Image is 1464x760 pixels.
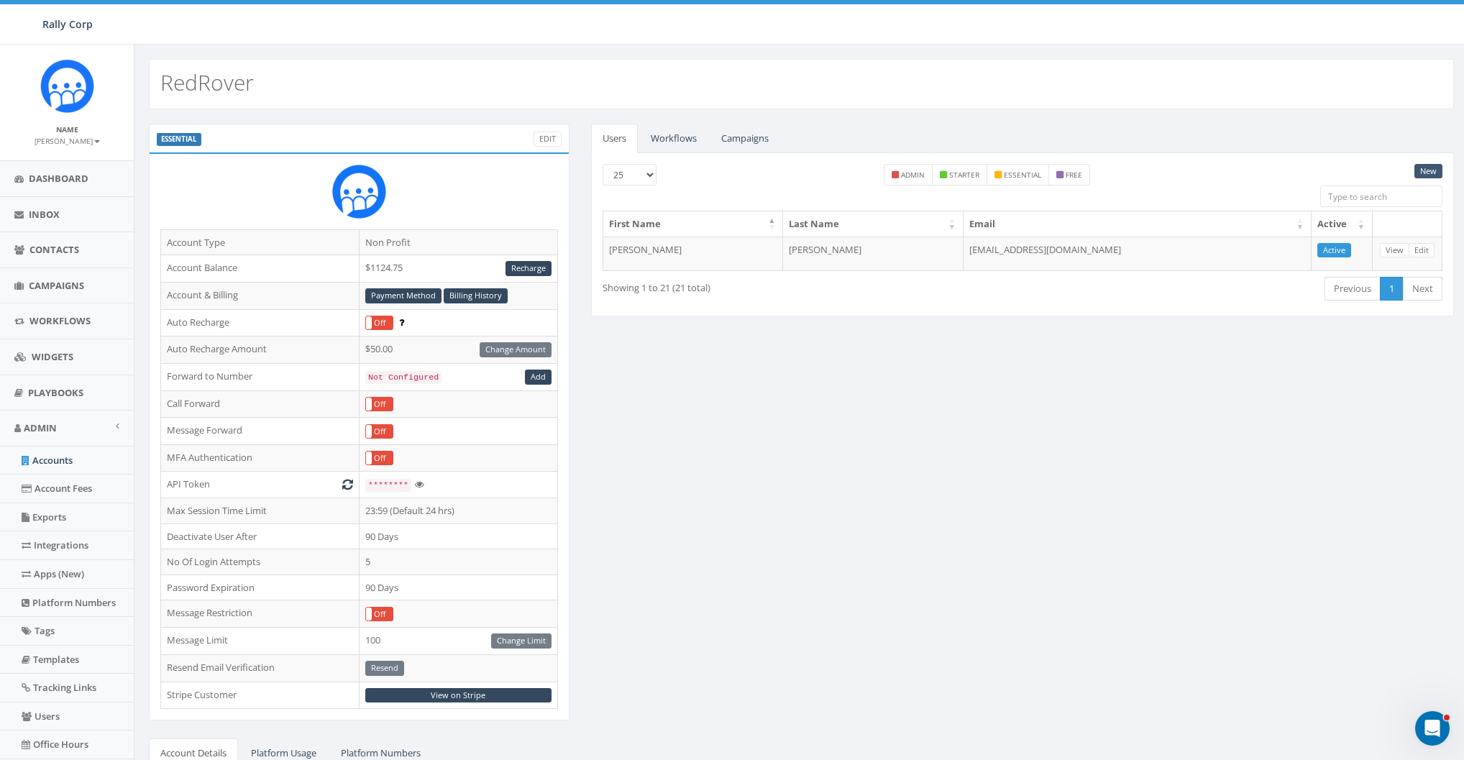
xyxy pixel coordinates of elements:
[399,316,404,329] span: Enable to prevent campaign failure.
[29,243,79,256] span: Contacts
[964,211,1312,237] th: Email: activate to sort column ascending
[161,255,360,283] td: Account Balance
[40,59,94,113] img: Icon_1.png
[1320,186,1442,207] input: Type to search
[783,237,963,271] td: [PERSON_NAME]
[161,309,360,336] td: Auto Recharge
[365,451,393,465] div: OnOff
[161,282,360,309] td: Account & Billing
[359,336,557,364] td: $50.00
[1380,243,1409,258] a: View
[1409,243,1435,258] a: Edit
[161,682,360,709] td: Stripe Customer
[1066,170,1082,180] small: free
[505,261,552,276] a: Recharge
[1414,164,1442,179] a: New
[161,654,360,682] td: Resend Email Verification
[365,397,393,411] div: OnOff
[964,237,1312,271] td: [EMAIL_ADDRESS][DOMAIN_NAME]
[1380,277,1404,301] a: 1
[710,124,780,153] a: Campaigns
[1312,211,1373,237] th: Active: activate to sort column ascending
[639,124,708,153] a: Workflows
[157,133,201,146] label: ESSENTIAL
[56,124,78,134] small: Name
[365,424,393,439] div: OnOff
[359,523,557,549] td: 90 Days
[28,386,83,399] span: Playbooks
[161,574,360,600] td: Password Expiration
[1325,277,1381,301] a: Previous
[161,523,360,549] td: Deactivate User After
[29,172,88,185] span: Dashboard
[366,316,393,329] label: Off
[365,371,442,384] code: Not Configured
[161,472,360,498] td: API Token
[359,255,557,283] td: $1124.75
[160,70,254,94] h2: RedRover
[603,211,783,237] th: First Name: activate to sort column descending
[161,229,360,255] td: Account Type
[365,316,393,330] div: OnOff
[359,498,557,524] td: 23:59 (Default 24 hrs)
[359,229,557,255] td: Non Profit
[901,170,925,180] small: admin
[29,279,84,292] span: Campaigns
[35,136,100,146] small: [PERSON_NAME]
[1317,243,1351,258] a: Active
[359,549,557,575] td: 5
[603,237,783,271] td: [PERSON_NAME]
[161,363,360,390] td: Forward to Number
[1004,170,1041,180] small: essential
[359,627,557,654] td: 100
[29,314,91,327] span: Workflows
[161,390,360,418] td: Call Forward
[161,549,360,575] td: No Of Login Attempts
[365,688,552,703] a: View on Stripe
[161,627,360,654] td: Message Limit
[1415,711,1450,746] iframe: Intercom live chat
[332,165,386,219] img: Rally_Corp_Icon.png
[366,608,393,621] label: Off
[949,170,979,180] small: starter
[161,600,360,628] td: Message Restriction
[444,288,508,303] a: Billing History
[161,444,360,472] td: MFA Authentication
[783,211,963,237] th: Last Name: activate to sort column ascending
[161,336,360,364] td: Auto Recharge Amount
[161,418,360,445] td: Message Forward
[1403,277,1442,301] a: Next
[366,425,393,438] label: Off
[366,452,393,464] label: Off
[24,421,57,434] span: Admin
[365,288,442,303] a: Payment Method
[525,370,552,385] a: Add
[35,134,100,147] a: [PERSON_NAME]
[32,350,73,363] span: Widgets
[161,498,360,524] td: Max Session Time Limit
[42,17,93,31] span: Rally Corp
[534,132,562,147] a: Edit
[591,124,638,153] a: Users
[29,208,60,221] span: Inbox
[366,398,393,411] label: Off
[359,574,557,600] td: 90 Days
[342,480,353,489] i: Generate New Token
[365,607,393,621] div: OnOff
[603,275,940,295] div: Showing 1 to 21 (21 total)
